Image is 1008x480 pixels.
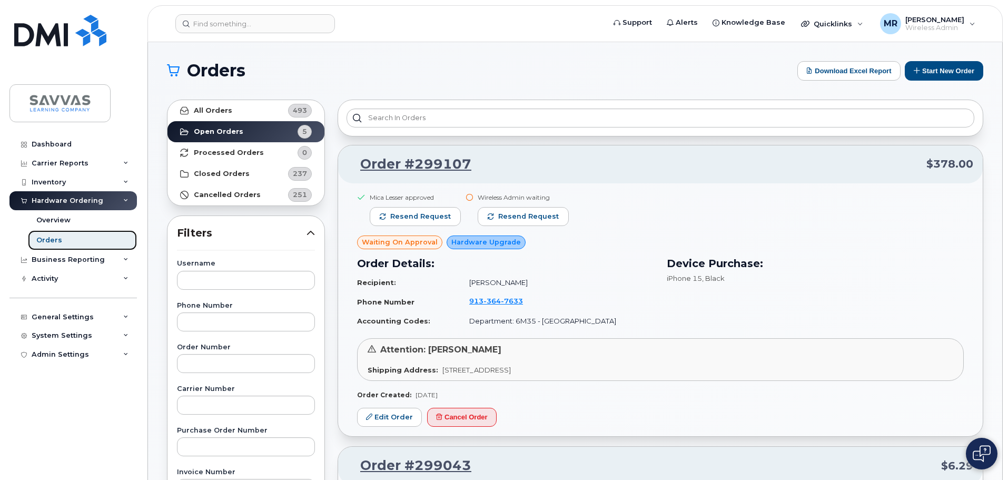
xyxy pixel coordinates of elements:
strong: Recipient: [357,278,396,287]
button: Download Excel Report [797,61,901,81]
a: Edit Order [357,408,422,427]
span: $6.29 [941,458,973,474]
span: [DATE] [416,391,438,399]
label: Order Number [177,344,315,351]
div: Wireless Admin waiting [478,193,569,202]
button: Resend request [478,207,569,226]
strong: Cancelled Orders [194,191,261,199]
span: 913 [469,297,523,305]
span: [STREET_ADDRESS] [442,366,511,374]
strong: Processed Orders [194,149,264,157]
span: Hardware Upgrade [451,237,521,247]
span: Orders [187,63,245,79]
span: 237 [293,169,307,179]
strong: Shipping Address: [368,366,438,374]
label: Invoice Number [177,469,315,476]
span: 5 [302,126,307,136]
label: Username [177,260,315,267]
span: Waiting On Approval [362,237,438,247]
strong: All Orders [194,106,232,115]
span: $378.00 [926,156,973,172]
a: Order #299043 [348,456,471,475]
h3: Order Details: [357,256,654,271]
span: Attention: [PERSON_NAME] [380,345,501,355]
h3: Device Purchase: [667,256,964,271]
a: Open Orders5 [167,121,324,142]
a: Closed Orders237 [167,163,324,184]
label: Phone Number [177,302,315,309]
strong: Phone Number [357,298,414,306]
span: Resend request [390,212,451,221]
a: 9133647633 [469,297,536,305]
button: Start New Order [905,61,983,81]
span: iPhone 15 [667,274,702,282]
td: Department: 6M35 - [GEOGRAPHIC_DATA] [460,312,654,330]
span: 251 [293,190,307,200]
a: Cancelled Orders251 [167,184,324,205]
span: Filters [177,226,307,241]
span: , Black [702,274,725,282]
button: Resend request [370,207,461,226]
button: Cancel Order [427,408,497,427]
td: [PERSON_NAME] [460,273,654,292]
a: Processed Orders0 [167,142,324,163]
span: 364 [483,297,501,305]
label: Purchase Order Number [177,427,315,434]
div: Mica Lesser approved [370,193,461,202]
a: All Orders493 [167,100,324,121]
span: Resend request [498,212,559,221]
strong: Open Orders [194,128,243,136]
img: Open chat [973,445,991,462]
span: 7633 [501,297,523,305]
strong: Order Created: [357,391,411,399]
span: 0 [302,148,307,158]
a: Order #299107 [348,155,471,174]
input: Search in orders [347,109,974,128]
strong: Closed Orders [194,170,250,178]
label: Carrier Number [177,386,315,393]
span: 493 [293,105,307,115]
strong: Accounting Codes: [357,317,430,325]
